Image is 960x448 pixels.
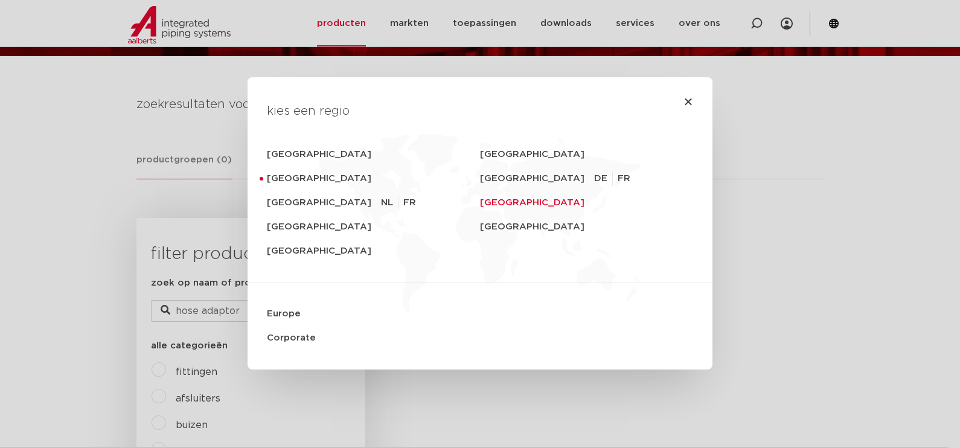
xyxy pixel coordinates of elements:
[267,302,693,326] a: Europe
[267,101,693,121] h4: kies een regio
[381,196,398,210] a: NL
[267,326,693,350] a: Corporate
[403,196,416,210] a: FR
[267,142,693,350] nav: Menu
[480,191,693,215] a: [GEOGRAPHIC_DATA]
[594,167,640,191] ul: [GEOGRAPHIC_DATA]
[267,142,480,167] a: [GEOGRAPHIC_DATA]
[480,167,594,191] a: [GEOGRAPHIC_DATA]
[267,167,480,191] a: [GEOGRAPHIC_DATA]
[594,171,613,186] a: DE
[267,215,480,239] a: [GEOGRAPHIC_DATA]
[480,215,693,239] a: [GEOGRAPHIC_DATA]
[267,239,480,263] a: [GEOGRAPHIC_DATA]
[618,171,635,186] a: FR
[381,191,416,215] ul: [GEOGRAPHIC_DATA]
[480,142,693,167] a: [GEOGRAPHIC_DATA]
[683,97,693,106] a: Close
[267,191,381,215] a: [GEOGRAPHIC_DATA]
